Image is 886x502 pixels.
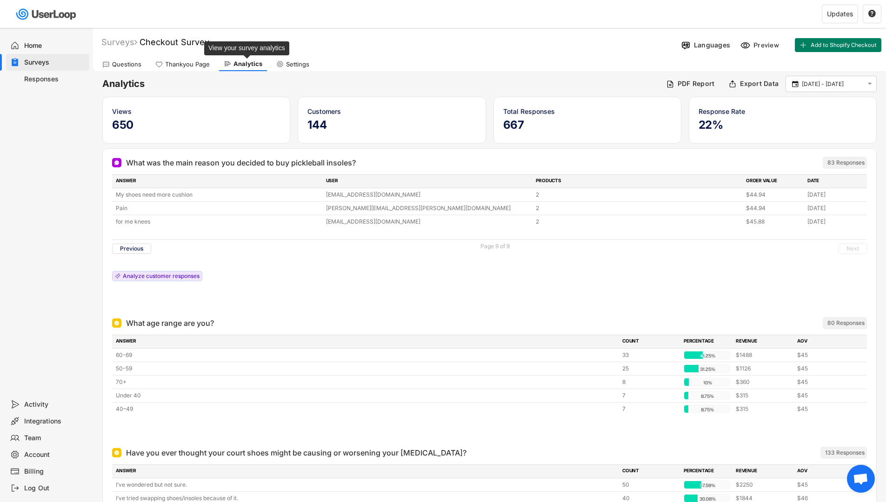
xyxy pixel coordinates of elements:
div: $1126 [736,364,792,373]
div: Languages [694,41,730,49]
div: Open chat [847,465,875,493]
div: Export Data [740,79,779,88]
div: Preview [753,41,781,49]
div: $45 [797,364,853,373]
div: [DATE] [807,191,863,199]
div: 8.75% [686,392,729,400]
div: 31.25% [686,365,729,373]
div: Have you ever thought your court shoes might be causing or worsening your [MEDICAL_DATA]? [126,447,466,458]
span: Add to Shopify Checkout [811,42,877,48]
div: Page 9 of 9 [480,244,510,249]
div: $45 [797,378,853,386]
text:  [868,80,872,88]
div: ANSWER [116,177,320,185]
img: Open Ended [114,160,120,165]
div: 25 [622,364,678,373]
div: USER [326,177,531,185]
div: $45.88 [746,218,802,226]
div: $360 [736,378,792,386]
text:  [792,79,799,88]
div: 7 [622,405,678,413]
div: 60-69 [116,351,617,359]
input: Select Date Range [802,79,863,89]
div: 41.25% [686,351,729,360]
div: Settings [286,60,309,68]
div: DATE [807,177,863,185]
div: 133 Responses [825,449,865,456]
div: Integrations [24,417,86,426]
div: Activity [24,400,86,409]
div: 8.75% [686,405,729,414]
div: 40–49 [116,405,617,413]
div: PERCENTAGE [684,337,730,346]
div: Billing [24,467,86,476]
font: Checkout Survey [140,37,209,47]
div: 33 [622,351,678,359]
div: $45 [797,405,853,413]
div: $45 [797,481,853,489]
div: 8 [622,378,678,386]
div: 70+ [116,378,617,386]
div: ORDER VALUE [746,177,802,185]
div: PERCENTAGE [684,467,730,476]
button:  [866,80,874,88]
div: $315 [736,405,792,413]
div: Response Rate [699,106,867,116]
div: [EMAIL_ADDRESS][DOMAIN_NAME] [326,218,531,226]
div: PRODUCTS [536,177,740,185]
div: 37.59% [686,481,729,489]
div: [EMAIL_ADDRESS][DOMAIN_NAME] [326,191,531,199]
div: What age range are you? [126,317,214,329]
div: REVENUE [736,337,792,346]
div: Views [112,106,280,116]
div: $315 [736,391,792,400]
div: Questions [112,60,141,68]
div: Analyze customer responses [123,273,200,279]
div: 2 [536,218,740,226]
h5: 650 [112,118,280,132]
div: [DATE] [807,204,863,212]
div: I’ve wondered but not sure. [116,481,617,489]
div: [PERSON_NAME][EMAIL_ADDRESS][PERSON_NAME][DOMAIN_NAME] [326,204,531,212]
div: $45 [797,391,853,400]
div: ANSWER [116,467,617,476]
div: Pain [116,204,320,212]
div: 10% [686,378,729,387]
div: Total Responses [503,106,672,116]
div: 83 Responses [827,159,865,166]
h5: 22% [699,118,867,132]
div: for me knees [116,218,320,226]
div: Responses [24,75,86,84]
div: AOV [797,467,853,476]
button: Add to Shopify Checkout [795,38,881,52]
div: What was the main reason you decided to buy pickleball insoles? [126,157,356,168]
div: 7 [622,391,678,400]
div: Customers [307,106,476,116]
div: 50 [622,481,678,489]
div: Home [24,41,86,50]
div: 2 [536,191,740,199]
img: Single Select [114,320,120,326]
div: Under 40 [116,391,617,400]
div: COUNT [622,467,678,476]
h6: Analytics [102,78,659,90]
div: AOV [797,337,853,346]
div: $2250 [736,481,792,489]
div: 80 Responses [827,319,865,327]
div: 50-59 [116,364,617,373]
div: PDF Report [678,79,715,88]
button:  [868,10,876,18]
div: Updates [827,11,853,17]
div: Surveys [24,58,86,67]
div: 2 [536,204,740,212]
div: Log Out [24,484,86,493]
img: Single Select [114,450,120,456]
div: Team [24,434,86,443]
div: Surveys [101,37,137,47]
div: [DATE] [807,218,863,226]
div: Analytics [233,60,262,68]
div: $1488 [736,351,792,359]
